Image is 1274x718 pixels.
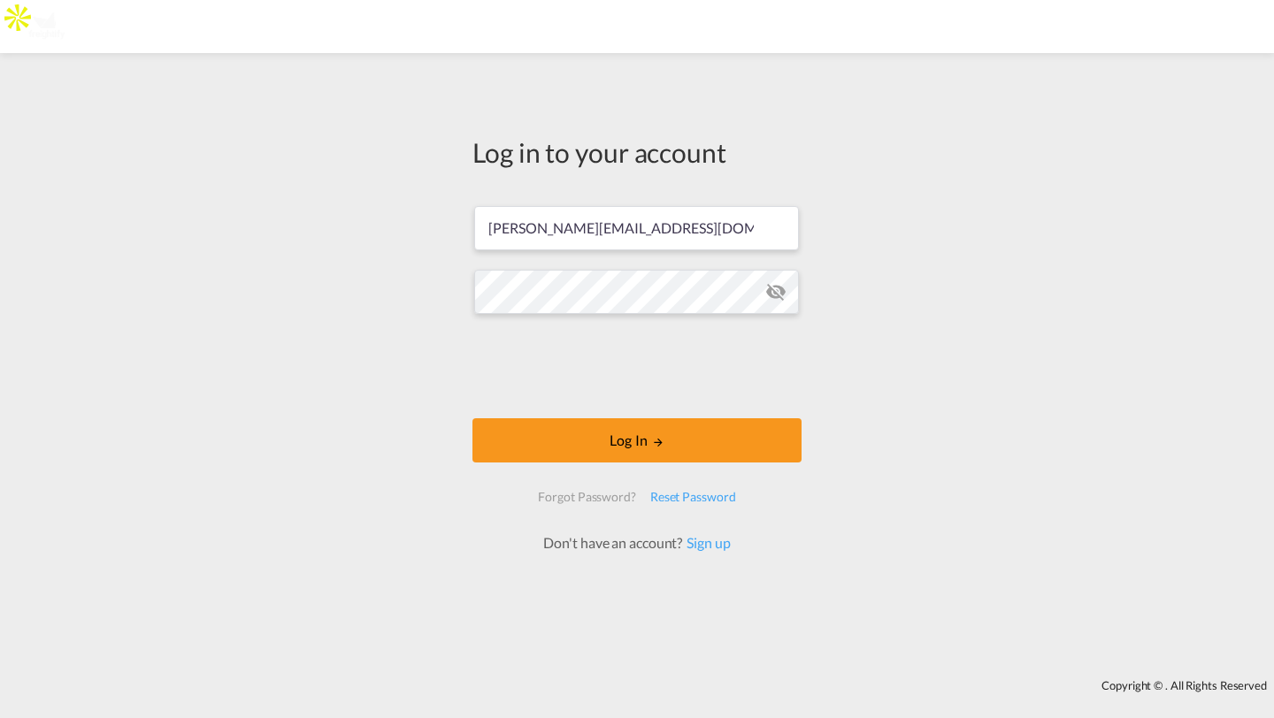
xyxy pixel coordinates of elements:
[503,332,771,401] iframe: reCAPTCHA
[643,481,743,513] div: Reset Password
[531,481,642,513] div: Forgot Password?
[472,418,802,462] button: LOGIN
[524,533,749,553] div: Don't have an account?
[682,534,730,551] a: Sign up
[472,134,802,171] div: Log in to your account
[765,281,787,302] md-icon: icon-eye-off
[474,206,799,250] input: Enter email/phone number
